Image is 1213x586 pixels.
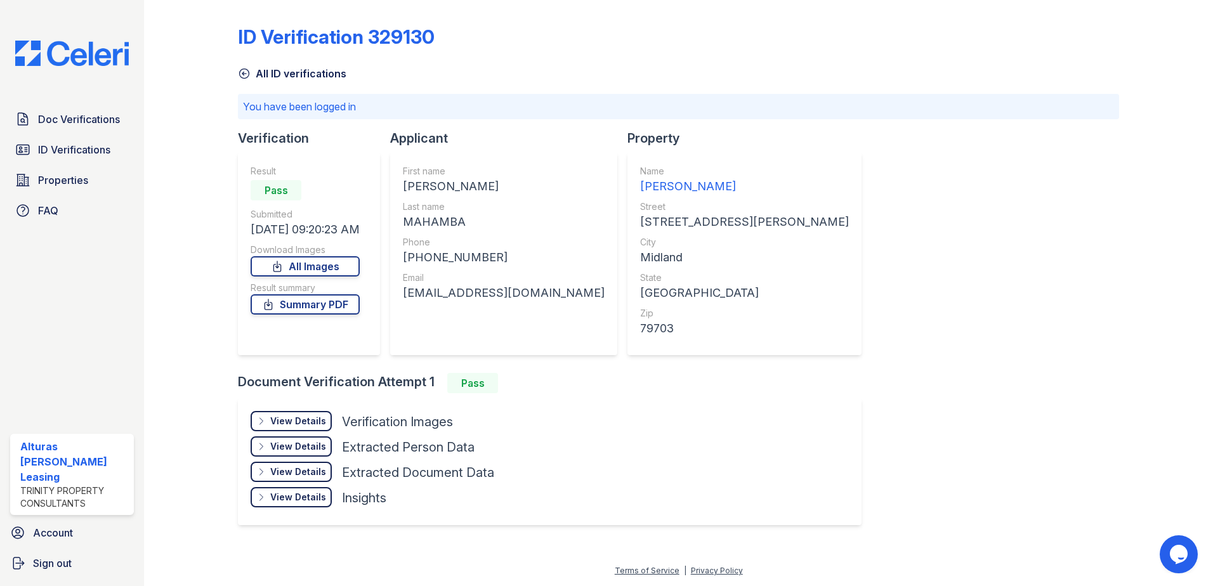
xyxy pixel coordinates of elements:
[403,213,605,231] div: MAHAMBA
[33,525,73,540] span: Account
[38,173,88,188] span: Properties
[243,99,1114,114] p: You have been logged in
[684,566,686,575] div: |
[238,129,390,147] div: Verification
[238,66,346,81] a: All ID verifications
[251,165,360,178] div: Result
[38,142,110,157] span: ID Verifications
[1160,535,1200,573] iframe: chat widget
[640,213,849,231] div: [STREET_ADDRESS][PERSON_NAME]
[640,320,849,337] div: 79703
[270,491,326,504] div: View Details
[251,244,360,256] div: Download Images
[10,198,134,223] a: FAQ
[238,373,872,393] div: Document Verification Attempt 1
[640,236,849,249] div: City
[390,129,627,147] div: Applicant
[251,294,360,315] a: Summary PDF
[403,249,605,266] div: [PHONE_NUMBER]
[403,236,605,249] div: Phone
[251,180,301,200] div: Pass
[342,413,453,431] div: Verification Images
[38,112,120,127] span: Doc Verifications
[403,284,605,302] div: [EMAIL_ADDRESS][DOMAIN_NAME]
[5,520,139,545] a: Account
[627,129,872,147] div: Property
[270,440,326,453] div: View Details
[640,249,849,266] div: Midland
[691,566,743,575] a: Privacy Policy
[640,271,849,284] div: State
[10,107,134,132] a: Doc Verifications
[403,165,605,178] div: First name
[20,485,129,510] div: Trinity Property Consultants
[270,415,326,427] div: View Details
[640,165,849,195] a: Name [PERSON_NAME]
[20,439,129,485] div: Alturas [PERSON_NAME] Leasing
[342,438,475,456] div: Extracted Person Data
[238,25,435,48] div: ID Verification 329130
[5,41,139,66] img: CE_Logo_Blue-a8612792a0a2168367f1c8372b55b34899dd931a85d93a1a3d3e32e68fde9ad4.png
[403,271,605,284] div: Email
[640,200,849,213] div: Street
[33,556,72,571] span: Sign out
[38,203,58,218] span: FAQ
[640,165,849,178] div: Name
[342,489,386,507] div: Insights
[640,307,849,320] div: Zip
[615,566,679,575] a: Terms of Service
[251,221,360,238] div: [DATE] 09:20:23 AM
[403,178,605,195] div: [PERSON_NAME]
[10,137,134,162] a: ID Verifications
[640,178,849,195] div: [PERSON_NAME]
[251,282,360,294] div: Result summary
[447,373,498,393] div: Pass
[10,167,134,193] a: Properties
[251,256,360,277] a: All Images
[270,466,326,478] div: View Details
[640,284,849,302] div: [GEOGRAPHIC_DATA]
[5,550,139,576] a: Sign out
[342,464,494,481] div: Extracted Document Data
[251,208,360,221] div: Submitted
[403,200,605,213] div: Last name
